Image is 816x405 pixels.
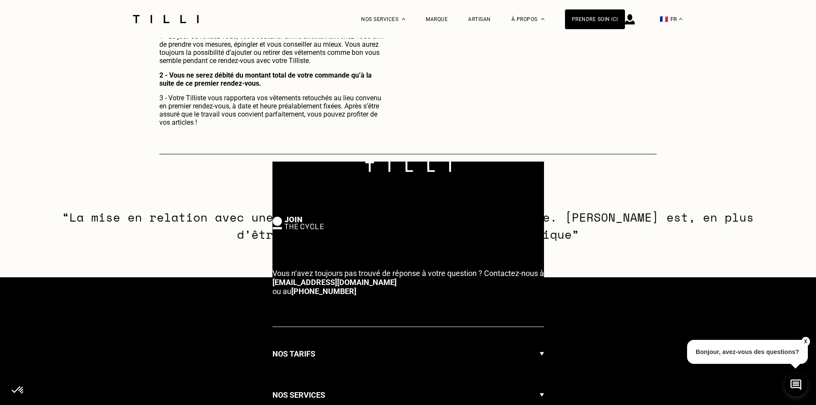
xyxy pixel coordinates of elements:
[426,16,448,22] a: Marque
[365,162,451,172] img: logo Tilli
[660,15,668,23] span: 🇫🇷
[272,389,325,402] h3: Nos services
[402,18,405,20] img: Menu déroulant
[159,32,388,65] p: 1 - Le jour du rendez-vous, votre couturier arrive directement chez vous afin de prendre vos mesu...
[468,16,491,22] a: Artisan
[540,340,544,368] img: Flèche menu déroulant
[625,14,635,24] img: icône connexion
[130,15,202,23] img: Logo du service de couturière Tilli
[565,9,625,29] a: Prendre soin ici
[679,18,682,20] img: menu déroulant
[687,340,808,364] p: Bonjour, avez-vous des questions?
[58,189,758,209] h3: [PERSON_NAME]
[159,71,372,87] b: 2 - Vous ne serez débité du montant total de votre commande qu’à la suite de ce premier rendez-vous.
[159,94,388,126] p: 3 - Votre Tilliste vous rapportera vos vêtements retouchés au lieu convenu en premier rendez-vous...
[272,348,315,360] h3: Nos tarifs
[801,337,810,346] button: X
[272,269,544,296] p: ou au
[291,287,356,296] a: [PHONE_NUMBER]
[272,269,544,278] span: Vous n‘avez toujours pas trouvé de réponse à votre question ? Contactez-nous à
[272,216,324,229] img: logo Join The Cycle
[58,209,758,243] p: “La mise en relation avec une professionnelle m’a beaucoup rassurée. [PERSON_NAME] est, en plus d...
[272,278,397,287] a: [EMAIL_ADDRESS][DOMAIN_NAME]
[541,18,544,20] img: Menu déroulant à propos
